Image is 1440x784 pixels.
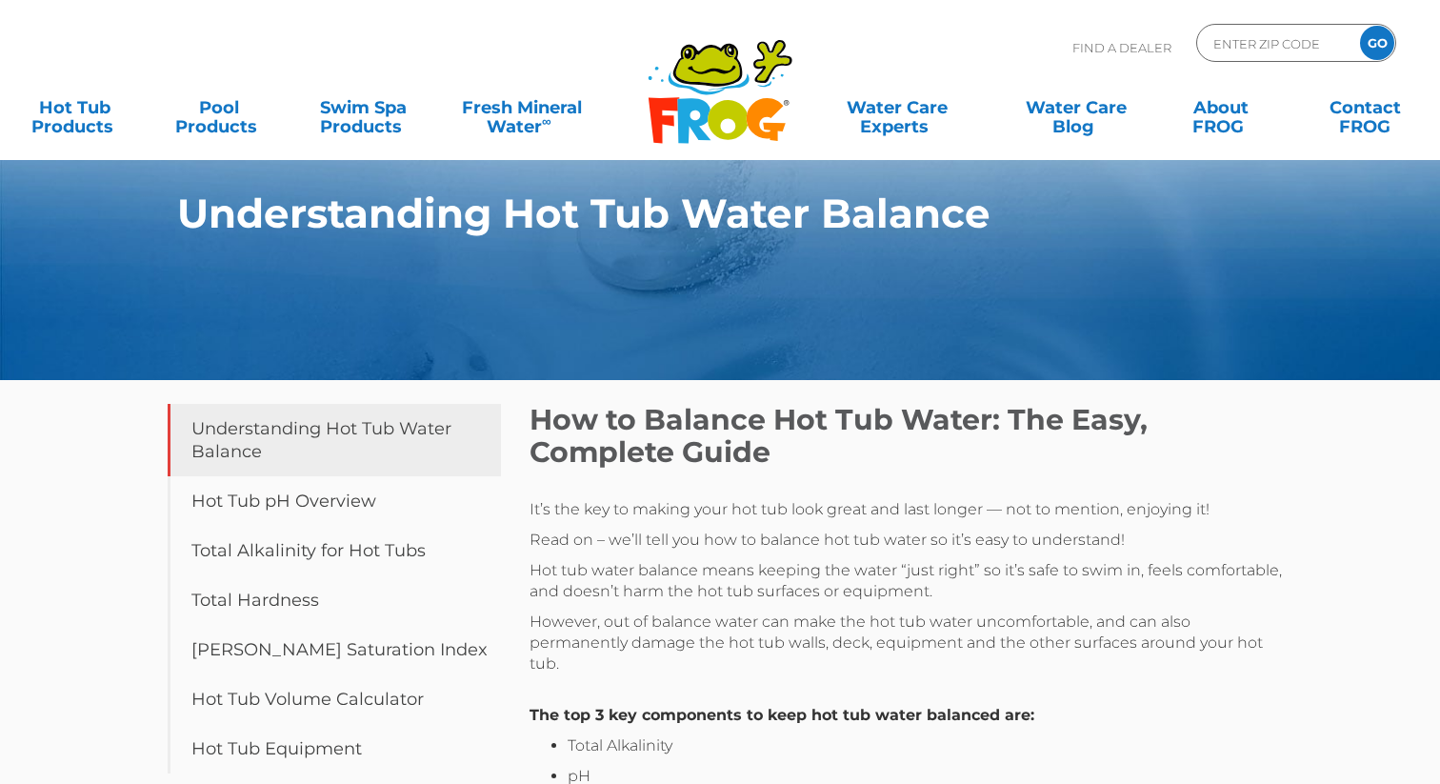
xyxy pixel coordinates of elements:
p: Hot tub water balance means keeping the water “just right” so it’s safe to swim in, feels comfort... [530,560,1291,602]
a: Swim SpaProducts [308,89,420,127]
strong: The top 3 key components to keep hot tub water balanced are: [530,706,1034,724]
h1: Understanding Hot Tub Water Balance [177,191,1177,236]
a: Total Alkalinity for Hot Tubs [168,526,501,575]
a: AboutFROG [1165,89,1277,127]
a: Hot Tub pH Overview [168,476,501,526]
p: However, out of balance water can make the hot tub water uncomfortable, and can also permanently ... [530,612,1291,674]
h1: How to Balance Hot Tub Water: The Easy, Complete Guide [530,404,1291,469]
a: Understanding Hot Tub Water Balance [168,404,501,476]
p: Read on – we’ll tell you how to balance hot tub water so it’s easy to understand! [530,530,1291,551]
a: Hot Tub Equipment [168,724,501,774]
a: [PERSON_NAME] Saturation Index [168,625,501,674]
a: Total Hardness [168,575,501,625]
input: Zip Code Form [1211,30,1340,57]
p: Find A Dealer [1072,24,1171,71]
a: Hot TubProducts [19,89,131,127]
li: Total Alkalinity [568,735,1291,756]
a: Hot Tub Volume Calculator [168,674,501,724]
a: PoolProducts [163,89,275,127]
a: Water CareExperts [806,89,988,127]
a: Water CareBlog [1020,89,1132,127]
input: GO [1360,26,1394,60]
a: Fresh MineralWater∞ [451,89,591,127]
sup: ∞ [542,113,551,129]
a: ContactFROG [1309,89,1421,127]
p: It’s the key to making your hot tub look great and last longer — not to mention, enjoying it! [530,499,1291,520]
